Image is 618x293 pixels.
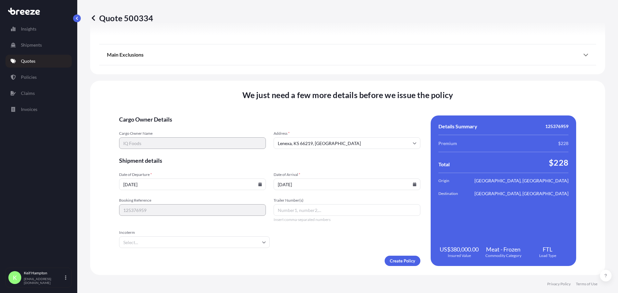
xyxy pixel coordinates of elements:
span: Date of Departure [119,172,266,177]
p: Quote 500334 [90,13,153,23]
span: [GEOGRAPHIC_DATA], [GEOGRAPHIC_DATA] [474,178,568,184]
span: K [13,274,17,281]
a: Privacy Policy [547,281,571,287]
input: dd/mm/yyyy [274,179,420,190]
p: Quotes [21,58,35,64]
a: Insights [5,23,72,35]
span: $228 [558,140,568,147]
input: Your internal reference [119,204,266,216]
a: Invoices [5,103,72,116]
span: Trailer Number(s) [274,198,420,203]
span: Insured Value [448,253,471,258]
a: Claims [5,87,72,100]
p: Insights [21,26,36,32]
div: Main Exclusions [107,47,588,62]
span: Address [274,131,420,136]
p: Claims [21,90,35,96]
a: Shipments [5,39,72,51]
span: US$380,000.00 [440,245,479,253]
a: Policies [5,71,72,84]
a: Terms of Use [576,281,597,287]
span: Meat - Frozen [486,245,520,253]
span: FTL [543,245,552,253]
span: $228 [549,157,568,168]
span: Shipment details [119,157,420,164]
span: Insert comma-separated numbers [274,217,420,222]
span: Booking Reference [119,198,266,203]
span: Cargo Owner Details [119,115,420,123]
span: Commodity Category [485,253,521,258]
span: Load Type [539,253,556,258]
span: 125376959 [545,123,568,130]
button: Create Policy [385,256,420,266]
input: Number1, number2,... [274,204,420,216]
span: Total [438,161,450,168]
p: Policies [21,74,37,80]
input: Select... [119,236,270,248]
span: Details Summary [438,123,477,130]
p: Shipments [21,42,42,48]
p: Invoices [21,106,37,113]
input: Cargo owner address [274,137,420,149]
span: Incoterm [119,230,270,235]
span: [GEOGRAPHIC_DATA], [GEOGRAPHIC_DATA] [474,190,568,197]
a: Quotes [5,55,72,68]
span: Destination [438,190,474,197]
p: Create Policy [390,258,415,264]
input: dd/mm/yyyy [119,179,266,190]
span: Premium [438,140,457,147]
span: Main Exclusions [107,51,144,58]
p: Keif Hampton [24,270,64,276]
span: Origin [438,178,474,184]
p: [EMAIL_ADDRESS][DOMAIN_NAME] [24,277,64,285]
span: Date of Arrival [274,172,420,177]
span: We just need a few more details before we issue the policy [242,90,453,100]
span: Cargo Owner Name [119,131,266,136]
